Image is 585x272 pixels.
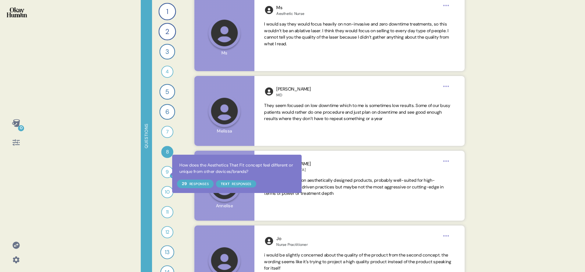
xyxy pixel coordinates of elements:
[161,126,173,138] div: 7
[276,242,308,247] div: Nurse Practitioner
[264,177,444,196] span: I’d assume a focus on aesthetically designed products, probably well-suited for high-throughput n...
[276,167,311,172] div: [MEDICAL_DATA]
[159,44,175,59] div: 3
[276,4,304,11] div: Ms
[161,206,173,218] div: 11
[264,252,451,271] span: i would be slightly concerned about the quality of the product from the second concept. the wordi...
[276,11,304,16] div: Aesthetic Nurse
[264,21,449,46] span: I would say they would focus heavily on non-invasive and zero downtime treatments, so this wouldn...
[158,3,176,20] div: 1
[161,226,173,238] div: 12
[264,236,274,246] img: l1ibTKarBSWXLOhlfT5LxFP+OttMJpPJZDKZTCbz9PgHEggSPYjZSwEAAAAASUVORK5CYII=
[264,161,274,171] img: l1ibTKarBSWXLOhlfT5LxFP+OttMJpPJZDKZTCbz9PgHEggSPYjZSwEAAAAASUVORK5CYII=
[161,166,173,178] div: 9
[159,84,175,99] div: 5
[161,66,173,78] div: 4
[276,160,311,167] div: [PERSON_NAME]
[264,103,450,122] span: They seem focused on low downtime which to me is sometimes low results. Some of our busy patients...
[158,23,176,40] div: 2
[264,5,274,15] img: l1ibTKarBSWXLOhlfT5LxFP+OttMJpPJZDKZTCbz9PgHEggSPYjZSwEAAAAASUVORK5CYII=
[276,86,311,93] div: [PERSON_NAME]
[161,186,173,198] div: 10
[276,235,308,242] div: Jo
[264,87,274,96] img: l1ibTKarBSWXLOhlfT5LxFP+OttMJpPJZDKZTCbz9PgHEggSPYjZSwEAAAAASUVORK5CYII=
[159,104,175,119] div: 6
[18,125,24,131] div: 0
[160,245,174,259] div: 13
[7,7,27,17] img: okayhuman.3b1b6348.png
[161,146,173,158] div: 8
[276,93,311,98] div: MD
